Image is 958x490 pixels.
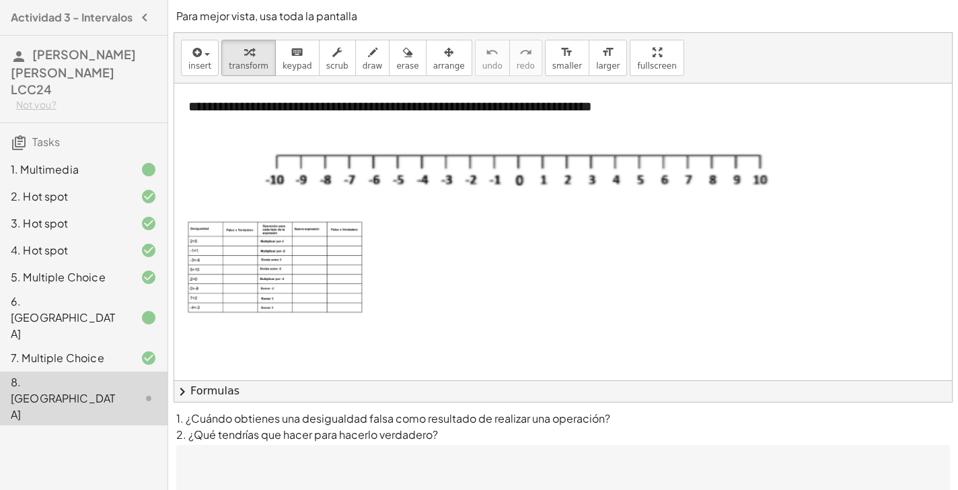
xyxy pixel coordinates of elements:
button: scrub [319,40,356,76]
span: smaller [552,61,582,71]
div: 3. Hot spot [11,215,119,232]
i: Task not started. [141,390,157,407]
button: format_sizesmaller [545,40,589,76]
span: larger [596,61,620,71]
button: undoundo [475,40,510,76]
div: 4. Hot spot [11,242,119,258]
button: chevron_rightFormulas [174,380,952,402]
i: Task finished and correct. [141,269,157,285]
i: redo [519,44,532,61]
div: 1. Multimedia [11,162,119,178]
button: keyboardkeypad [275,40,320,76]
span: keypad [283,61,312,71]
div: 6. [GEOGRAPHIC_DATA] [11,293,119,342]
p: Para mejor vista, usa toda la pantalla [176,8,950,24]
button: insert [181,40,219,76]
span: undo [482,61,503,71]
i: Task finished. [141,162,157,178]
span: transform [229,61,268,71]
button: format_sizelarger [589,40,627,76]
span: erase [396,61,418,71]
span: chevron_right [174,384,190,400]
i: Task finished and correct. [141,242,157,258]
div: 2. Hot spot [11,188,119,205]
div: 7. Multiple Choice [11,350,119,366]
i: format_size [560,44,573,61]
span: fullscreen [637,61,676,71]
i: keyboard [291,44,303,61]
i: Task finished and correct. [141,215,157,232]
p: 1. ¿Cuándo obtienes una desigualdad falsa como resultado de realizar una operación? 2. ¿Qué tendr... [176,411,950,443]
span: Tasks [32,135,60,149]
div: Not you? [16,98,157,112]
div: 5. Multiple Choice [11,269,119,285]
button: draw [355,40,390,76]
i: Task finished and correct. [141,188,157,205]
button: fullscreen [630,40,684,76]
span: scrub [326,61,348,71]
button: erase [389,40,426,76]
span: arrange [433,61,465,71]
button: transform [221,40,276,76]
button: redoredo [509,40,542,76]
h4: Actividad 3 - Intervalos [11,9,133,26]
i: Task finished. [141,310,157,326]
div: 8. [GEOGRAPHIC_DATA] [11,374,119,423]
span: draw [363,61,383,71]
span: insert [188,61,211,71]
span: redo [517,61,535,71]
i: format_size [601,44,614,61]
button: arrange [426,40,472,76]
i: undo [486,44,499,61]
i: Task finished and correct. [141,350,157,366]
span: [PERSON_NAME] [PERSON_NAME] LCC24 [11,46,136,97]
